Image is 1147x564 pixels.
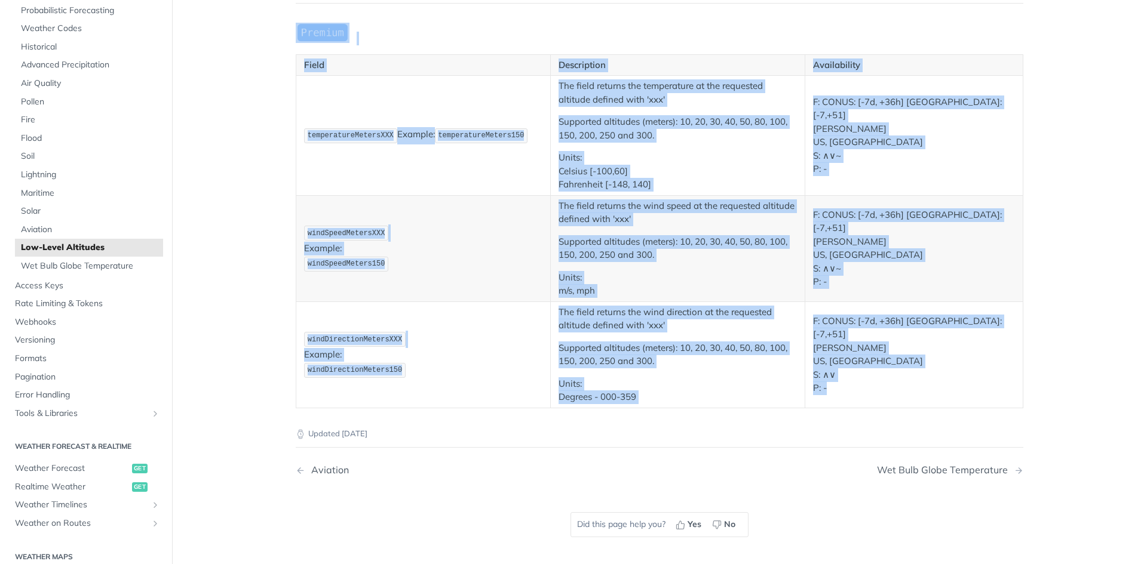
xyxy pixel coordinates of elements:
span: Weather Codes [21,23,160,35]
span: Historical [21,41,160,53]
a: Weather Forecastget [9,460,163,477]
span: Access Keys [15,280,160,292]
span: Realtime Weather [15,481,129,493]
span: Probabilistic Forecasting [21,5,160,17]
span: windDirectionMeters150 [308,366,402,374]
a: Wet Bulb Globe Temperature [15,257,163,275]
a: Previous Page: Aviation [296,464,608,476]
a: Tools & LibrariesShow subpages for Tools & Libraries [9,405,163,423]
p: The field returns the temperature at the requested altitude defined with 'xxx' [559,79,797,106]
span: temperatureMeters150 [438,131,524,140]
button: Show subpages for Tools & Libraries [151,409,160,418]
a: Historical [15,38,163,56]
p: Supported altitudes (meters): 10, 20, 30, 40, 50, 80, 100, 150, 200, 250 and 300. [559,341,797,368]
a: Formats [9,350,163,368]
a: Error Handling [9,386,163,404]
p: The field returns the wind direction at the requested altitude defined with 'xxx' [559,306,797,332]
a: Rate Limiting & Tokens [9,295,163,313]
span: Wet Bulb Globe Temperature [21,260,160,272]
a: Weather TimelinesShow subpages for Weather Timelines [9,496,163,514]
span: Low-Level Altitudes [21,242,160,254]
span: Error Handling [15,389,160,401]
p: The field returns the wind speed at the requested altitude defined with 'xxx' [559,199,797,226]
span: Maritime [21,187,160,199]
a: Soil [15,147,163,165]
button: No [708,516,742,534]
span: Lightning [21,169,160,181]
button: Show subpages for Weather Timelines [151,500,160,510]
p: Availability [813,58,1015,72]
a: Air Quality [15,75,163,93]
button: Show subpages for Weather on Routes [151,519,160,528]
button: Yes [671,516,708,534]
span: Weather Timelines [15,499,148,511]
a: Fire [15,111,163,129]
a: Flood [15,130,163,147]
span: Versioning [15,334,160,346]
p: Units: Celsius [-100,60] Fahrenheit [-148, 140] [559,151,797,192]
span: Flood [21,132,160,144]
p: Units: Degrees - 000-359 [559,377,797,404]
span: windDirectionMetersXXX [308,335,402,344]
h2: Weather Forecast & realtime [9,441,163,452]
span: Soil [21,150,160,162]
p: Example: [304,127,542,144]
a: Next Page: Wet Bulb Globe Temperature [877,464,1023,476]
span: Aviation [21,224,160,236]
div: Wet Bulb Globe Temperature [877,464,1014,476]
div: Aviation [305,464,349,476]
span: Rate Limiting & Tokens [15,298,160,310]
span: windSpeedMetersXXX [308,229,385,238]
span: windSpeedMeters150 [308,260,385,268]
a: Aviation [15,221,163,239]
a: Weather on RoutesShow subpages for Weather on Routes [9,514,163,532]
span: Weather Forecast [15,463,129,474]
p: F: CONUS: [-7d, +36h] [GEOGRAPHIC_DATA]: [-7,+51] [PERSON_NAME] US, [GEOGRAPHIC_DATA] S: ∧∨~ P: - [813,208,1015,289]
p: Description [559,58,797,72]
div: Did this page help you? [571,512,749,537]
a: Probabilistic Forecasting [15,2,163,20]
span: Fire [21,114,160,126]
span: get [132,482,148,492]
span: temperatureMetersXXX [308,131,394,140]
p: Example: [304,224,542,272]
span: No [724,518,735,531]
p: Supported altitudes (meters): 10, 20, 30, 40, 50, 80, 100, 150, 200, 250 and 300. [559,115,797,142]
span: Webhooks [15,316,160,328]
p: Updated [DATE] [296,428,1023,440]
span: Solar [21,205,160,217]
p: F: CONUS: [-7d, +36h] [GEOGRAPHIC_DATA]: [-7,+51] [PERSON_NAME] US, [GEOGRAPHIC_DATA] S: ∧∨~ P: - [813,95,1015,176]
span: Tools & Libraries [15,408,148,420]
span: Pollen [21,96,160,108]
nav: Pagination Controls [296,452,1023,488]
a: Solar [15,202,163,220]
span: Formats [15,353,160,365]
a: Pollen [15,93,163,111]
p: Example: [304,331,542,378]
span: Advanced Precipitation [21,59,160,71]
a: Lightning [15,166,163,184]
a: Webhooks [9,313,163,331]
a: Weather Codes [15,20,163,38]
h2: Weather Maps [9,551,163,562]
p: Units: m/s, mph [559,271,797,298]
a: Maritime [15,184,163,202]
span: Pagination [15,371,160,383]
p: F: CONUS: [-7d, +36h] [GEOGRAPHIC_DATA]: [-7,+51] [PERSON_NAME] US, [GEOGRAPHIC_DATA] S: ∧∨ P: - [813,315,1015,395]
a: Pagination [9,368,163,386]
a: Access Keys [9,277,163,295]
span: get [132,464,148,473]
a: Versioning [9,331,163,349]
p: Field [304,58,542,72]
a: Advanced Precipitation [15,56,163,74]
p: Supported altitudes (meters): 10, 20, 30, 40, 50, 80, 100, 150, 200, 250 and 300. [559,235,797,262]
span: Air Quality [21,78,160,90]
a: Realtime Weatherget [9,478,163,496]
a: Low-Level Altitudes [15,239,163,257]
span: Weather on Routes [15,517,148,529]
span: Yes [688,518,701,531]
